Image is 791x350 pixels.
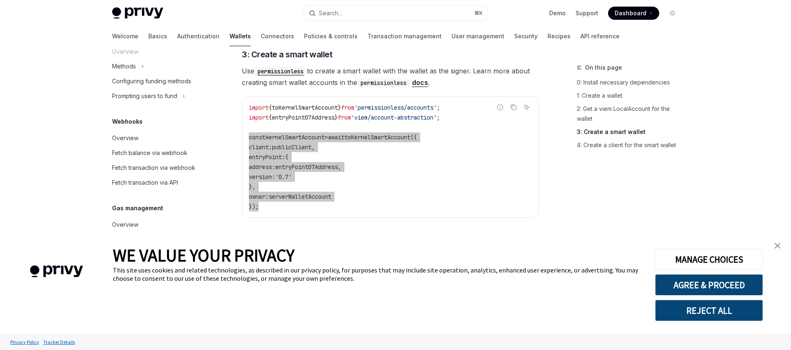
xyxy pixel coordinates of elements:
[608,7,659,20] a: Dashboard
[272,143,311,151] span: publicClient
[437,114,440,121] span: ;
[105,217,211,232] a: Overview
[112,133,138,143] div: Overview
[367,26,442,46] a: Transaction management
[112,26,138,46] a: Welcome
[655,249,763,270] button: MANAGE CHOICES
[410,134,417,141] span: ({
[269,114,272,121] span: {
[249,153,285,161] span: entryPoint:
[105,74,211,89] a: Configuring funding methods
[8,335,41,349] a: Privacy Policy
[112,220,138,230] div: Overview
[769,237,786,254] a: close banner
[576,9,598,17] a: Support
[272,104,338,111] span: toKernelSmartAccount
[112,61,136,71] div: Methods
[105,146,211,160] a: Fetch balance via webhook
[261,26,294,46] a: Connectors
[177,26,220,46] a: Authentication
[495,102,505,113] button: Report incorrect code
[577,102,686,125] a: 2: Get a viem LocalAccount for the wallet
[265,134,325,141] span: kernelSmartAccount
[577,139,686,152] a: 4: Create a client for the smart wallet
[585,63,622,73] span: On this page
[354,104,437,111] span: 'permissionless/accounts'
[112,203,163,213] h5: Gas management
[249,114,269,121] span: import
[412,78,428,87] a: docs
[303,6,488,21] button: Open search
[344,134,410,141] span: toKernelSmartAccount
[311,143,315,151] span: ,
[577,125,686,139] a: 3: Create a smart wallet
[112,7,163,19] img: light logo
[655,300,763,321] button: REJECT ALL
[514,26,538,46] a: Security
[249,104,269,111] span: import
[249,193,269,200] span: owner:
[508,102,519,113] button: Copy the contents from the code block
[285,153,288,161] span: {
[338,114,351,121] span: from
[113,244,295,266] span: WE VALUE YOUR PRIVACY
[319,8,342,18] div: Search...
[254,67,307,75] a: permissionless
[351,114,437,121] span: 'viem/account-abstraction'
[452,26,504,46] a: User management
[304,26,358,46] a: Policies & controls
[249,183,255,190] span: },
[242,65,539,88] span: Use to create a smart wallet with the wallet as the signer. Learn more about creating smart walle...
[249,203,259,210] span: });
[112,91,177,101] div: Prompting users to fund
[148,26,167,46] a: Basics
[112,76,191,86] div: Configuring funding methods
[272,114,335,121] span: entryPoint07Address
[325,134,328,141] span: =
[521,102,532,113] button: Ask AI
[112,148,187,158] div: Fetch balance via webhook
[105,89,211,103] button: Toggle Prompting users to fund section
[341,104,354,111] span: from
[577,76,686,89] a: 0: Install necessary dependencies
[105,175,211,190] a: Fetch transaction via API
[112,178,178,188] div: Fetch transaction via API
[328,134,344,141] span: await
[775,243,780,249] img: close banner
[666,7,679,20] button: Toggle dark mode
[112,117,143,127] h5: Webhooks
[113,266,643,282] div: This site uses cookies and related technologies, as described in our privacy policy, for purposes...
[105,59,211,74] button: Toggle Methods section
[229,26,251,46] a: Wallets
[105,131,211,146] a: Overview
[242,49,332,60] span: 3: Create a smart wallet
[549,9,566,17] a: Demo
[577,89,686,102] a: 1: Create a wallet
[338,104,341,111] span: }
[655,274,763,296] button: AGREE & PROCEED
[105,160,211,175] a: Fetch transaction via webhook
[249,134,265,141] span: const
[249,163,275,171] span: address:
[548,26,571,46] a: Recipes
[269,104,272,111] span: {
[112,163,195,173] div: Fetch transaction via webhook
[437,104,440,111] span: ;
[338,163,341,171] span: ,
[275,173,292,181] span: '0.7'
[269,193,331,200] span: serverWalletAccount
[474,10,483,16] span: ⌘ K
[41,335,77,349] a: Tracker Details
[335,114,338,121] span: }
[12,254,101,289] img: company logo
[580,26,620,46] a: API reference
[275,163,338,171] span: entryPoint07Address
[249,143,272,151] span: client:
[254,67,307,76] code: permissionless
[615,9,646,17] span: Dashboard
[357,78,410,87] code: permissionless
[249,173,275,181] span: version:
